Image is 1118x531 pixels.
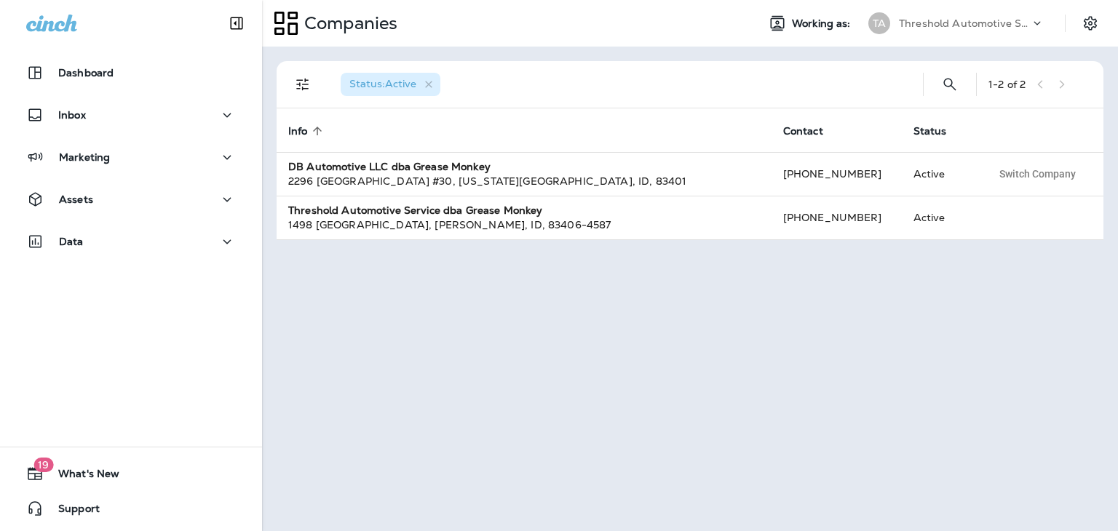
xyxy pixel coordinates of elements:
button: Dashboard [15,58,247,87]
span: What's New [44,468,119,485]
button: Data [15,227,247,256]
p: Dashboard [58,67,114,79]
p: Marketing [59,151,110,163]
span: Contact [783,125,823,137]
button: Support [15,494,247,523]
p: Data [59,236,84,247]
span: Support [44,503,100,520]
p: Inbox [58,109,86,121]
td: [PHONE_NUMBER] [772,196,902,239]
span: Status [913,124,966,137]
p: Assets [59,193,93,205]
div: 1 - 2 of 2 [988,79,1026,90]
td: [PHONE_NUMBER] [772,152,902,196]
button: Collapse Sidebar [216,9,257,38]
button: Filters [288,70,317,99]
td: Active [902,196,980,239]
div: TA [868,12,890,34]
strong: DB Automotive LLC dba Grease Monkey [288,160,491,173]
span: Working as: [792,17,854,30]
button: Switch Company [991,163,1084,185]
span: Switch Company [999,169,1076,179]
button: Settings [1077,10,1103,36]
div: 2296 [GEOGRAPHIC_DATA] #30 , [US_STATE][GEOGRAPHIC_DATA] , ID , 83401 [288,174,760,188]
div: 1498 [GEOGRAPHIC_DATA] , [PERSON_NAME] , ID , 83406-4587 [288,217,760,232]
span: Status [913,125,947,137]
p: Companies [298,12,397,34]
span: Info [288,125,308,137]
button: Marketing [15,143,247,172]
span: Contact [783,124,842,137]
button: Inbox [15,100,247,129]
span: 19 [33,458,53,472]
button: 19What's New [15,459,247,488]
div: Status:Active [341,73,440,96]
strong: Threshold Automotive Service dba Grease Monkey [288,204,542,217]
button: Assets [15,185,247,214]
p: Threshold Automotive Service dba Grease Monkey [899,17,1030,29]
span: Status : Active [349,77,416,90]
span: Info [288,124,327,137]
button: Search Companies [935,70,964,99]
td: Active [902,152,980,196]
